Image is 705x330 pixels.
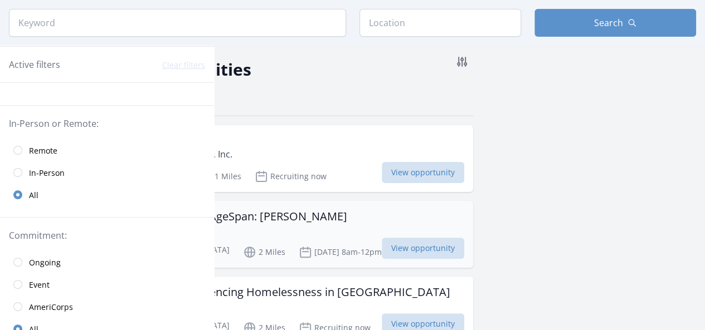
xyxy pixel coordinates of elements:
p: Horizons for Homeless Children [54,299,450,312]
h3: Active filters [9,58,60,71]
button: Clear filters [162,60,205,71]
input: Keyword [9,9,346,37]
a: [DATE] TNR Clinic Volunteer Merrimack River Feline Rescue Society, Inc. Methuen, [GEOGRAPHIC_DATA... [45,125,473,192]
span: AmeriCorps [29,302,73,313]
span: Search [594,16,623,29]
legend: Commitment: [9,229,205,242]
span: Event [29,279,50,290]
p: 2 Miles [243,245,285,259]
p: Recruiting now [255,170,327,183]
a: Mobile Market Volunteer with AgeSpan: [PERSON_NAME] AgeSpan [GEOGRAPHIC_DATA], [GEOGRAPHIC_DATA] ... [45,201,473,268]
p: [DATE] 8am-12pm [299,245,382,259]
button: Search [534,9,696,37]
span: View opportunity [382,238,464,259]
h3: Volunteer with Children Experiencing Homelessness in [GEOGRAPHIC_DATA] [54,285,450,299]
span: Remote [29,145,57,156]
span: In-Person [29,168,65,179]
span: All [29,190,38,201]
span: View opportunity [382,162,464,183]
input: Location [359,9,521,37]
p: 1 Miles [199,170,241,183]
span: Ongoing [29,257,61,268]
legend: In-Person or Remote: [9,117,205,130]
